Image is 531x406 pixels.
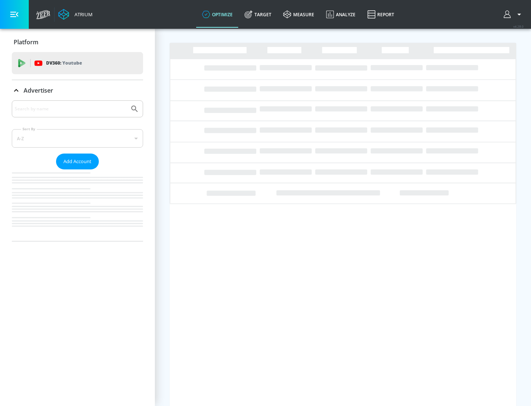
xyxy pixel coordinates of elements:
label: Sort By [21,127,37,131]
span: Add Account [63,157,91,166]
p: Platform [14,38,38,46]
div: Advertiser [12,80,143,101]
div: DV360: Youtube [12,52,143,74]
button: Add Account [56,154,99,169]
span: v 4.28.0 [513,24,524,28]
a: optimize [196,1,239,28]
a: Atrium [58,9,93,20]
a: measure [277,1,320,28]
a: Analyze [320,1,361,28]
div: Platform [12,32,143,52]
nav: list of Advertiser [12,169,143,241]
div: Atrium [72,11,93,18]
input: Search by name [15,104,126,114]
div: Advertiser [12,100,143,241]
a: Report [361,1,400,28]
p: Youtube [62,59,82,67]
a: Target [239,1,277,28]
p: Advertiser [24,86,53,94]
div: A-Z [12,129,143,148]
p: DV360: [46,59,82,67]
